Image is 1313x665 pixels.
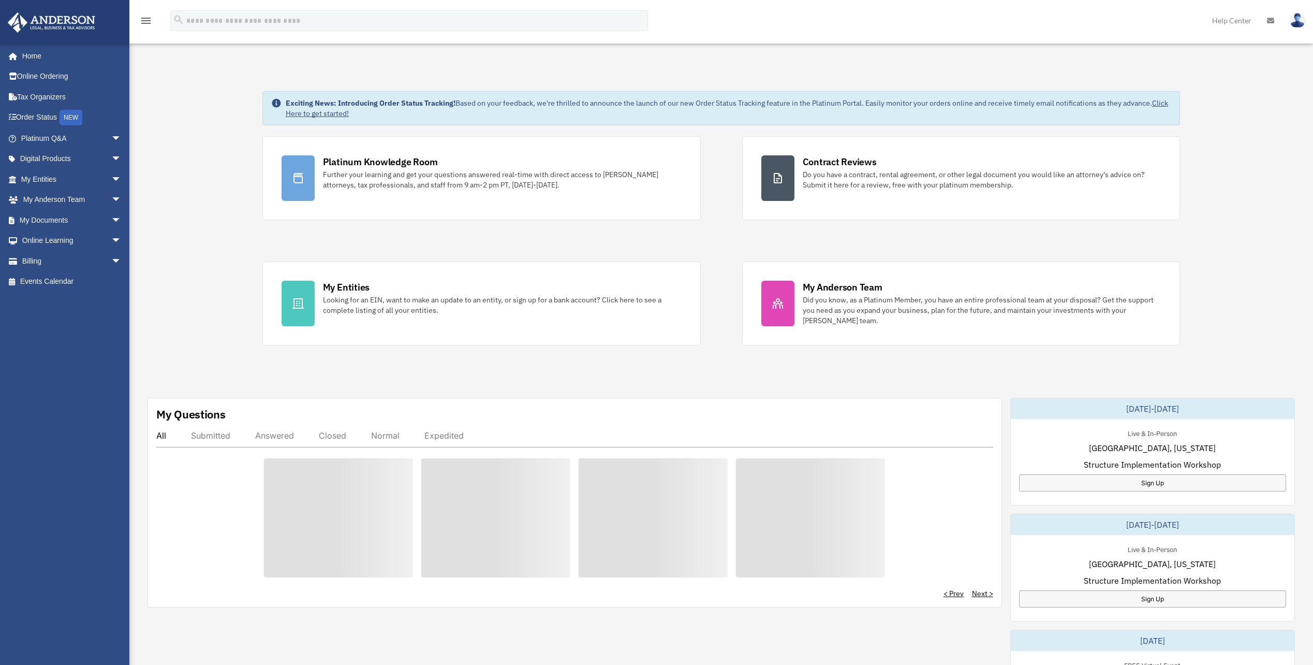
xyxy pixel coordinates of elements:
[156,430,166,441] div: All
[742,136,1181,220] a: Contract Reviews Do you have a contract, rental agreement, or other legal document you would like...
[1019,474,1286,491] a: Sign Up
[1119,543,1185,554] div: Live & In-Person
[1089,442,1216,454] span: [GEOGRAPHIC_DATA], [US_STATE]
[323,169,682,190] div: Further your learning and get your questions answered real-time with direct access to [PERSON_NAM...
[286,98,1168,118] a: Click Here to get started!
[1084,574,1221,587] span: Structure Implementation Workshop
[173,14,184,25] i: search
[1119,427,1185,438] div: Live & In-Person
[111,149,132,170] span: arrow_drop_down
[323,281,370,294] div: My Entities
[424,430,464,441] div: Expedited
[111,230,132,252] span: arrow_drop_down
[1084,458,1221,471] span: Structure Implementation Workshop
[323,295,682,315] div: Looking for an EIN, want to make an update to an entity, or sign up for a bank account? Click her...
[943,588,964,599] a: < Prev
[1089,558,1216,570] span: [GEOGRAPHIC_DATA], [US_STATE]
[1011,398,1294,419] div: [DATE]-[DATE]
[803,281,882,294] div: My Anderson Team
[7,210,137,230] a: My Documentsarrow_drop_down
[286,98,1172,119] div: Based on your feedback, we're thrilled to announce the launch of our new Order Status Tracking fe...
[140,15,152,27] i: menu
[7,46,132,66] a: Home
[1290,13,1305,28] img: User Pic
[156,407,226,422] div: My Questions
[111,210,132,231] span: arrow_drop_down
[7,169,137,190] a: My Entitiesarrow_drop_down
[323,155,438,168] div: Platinum Knowledge Room
[262,136,701,220] a: Platinum Knowledge Room Further your learning and get your questions answered real-time with dire...
[7,149,137,169] a: Digital Productsarrow_drop_down
[191,430,230,441] div: Submitted
[60,110,82,125] div: NEW
[1011,630,1294,651] div: [DATE]
[262,262,701,345] a: My Entities Looking for an EIN, want to make an update to an entity, or sign up for a bank accoun...
[319,430,346,441] div: Closed
[7,190,137,210] a: My Anderson Teamarrow_drop_down
[803,295,1161,326] div: Did you know, as a Platinum Member, you have an entire professional team at your disposal? Get th...
[371,430,400,441] div: Normal
[111,128,132,149] span: arrow_drop_down
[742,262,1181,345] a: My Anderson Team Did you know, as a Platinum Member, you have an entire professional team at your...
[1011,514,1294,535] div: [DATE]-[DATE]
[7,107,137,128] a: Order StatusNEW
[972,588,993,599] a: Next >
[1019,590,1286,608] a: Sign Up
[7,86,137,107] a: Tax Organizers
[7,128,137,149] a: Platinum Q&Aarrow_drop_down
[803,155,877,168] div: Contract Reviews
[7,251,137,271] a: Billingarrow_drop_down
[5,12,98,33] img: Anderson Advisors Platinum Portal
[7,271,137,292] a: Events Calendar
[286,98,455,108] strong: Exciting News: Introducing Order Status Tracking!
[111,190,132,211] span: arrow_drop_down
[255,430,294,441] div: Answered
[140,18,152,27] a: menu
[803,169,1161,190] div: Do you have a contract, rental agreement, or other legal document you would like an attorney's ad...
[7,66,137,87] a: Online Ordering
[111,251,132,272] span: arrow_drop_down
[7,230,137,251] a: Online Learningarrow_drop_down
[111,169,132,190] span: arrow_drop_down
